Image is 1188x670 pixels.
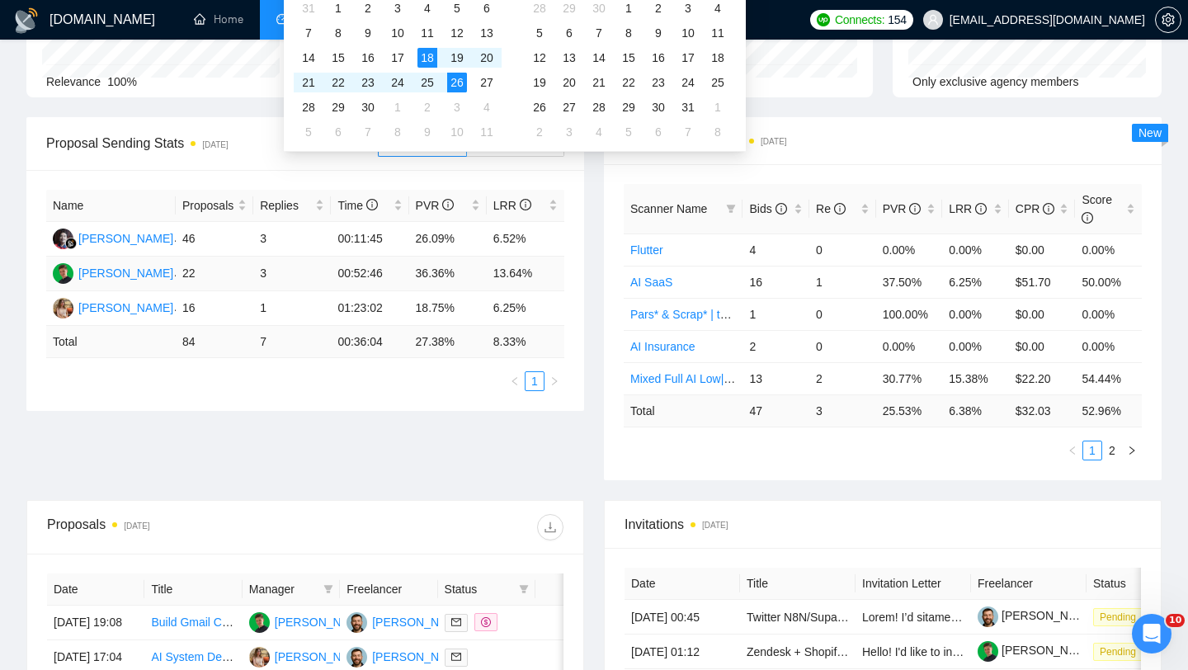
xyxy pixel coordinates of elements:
[388,73,408,92] div: 24
[176,190,253,222] th: Proposals
[53,231,173,244] a: SS[PERSON_NAME]
[1127,446,1137,455] span: right
[678,73,698,92] div: 24
[978,606,998,627] img: c1-JWQDXWEy3CnA6sRtFzzU22paoDq5cZnWyBNc3HWqwvuW0qNnjm1CMP-YmbEEtPC
[708,48,728,68] div: 18
[442,95,472,120] td: 2025-10-03
[372,648,467,666] div: [PERSON_NAME]
[630,276,672,289] a: AI SaaS
[447,48,467,68] div: 19
[809,266,876,298] td: 1
[472,45,502,70] td: 2025-09-20
[328,97,348,117] div: 29
[1075,234,1142,266] td: 0.00%
[975,203,987,215] span: info-circle
[249,647,270,668] img: AV
[46,75,101,88] span: Relevance
[673,45,703,70] td: 2025-10-17
[1075,266,1142,298] td: 50.00%
[876,234,943,266] td: 0.00%
[53,298,73,318] img: AV
[416,199,455,212] span: PVR
[525,21,554,45] td: 2025-10-05
[1009,234,1076,266] td: $0.00
[78,229,173,248] div: [PERSON_NAME]
[775,203,787,215] span: info-circle
[708,73,728,92] div: 25
[328,23,348,43] div: 8
[630,308,785,321] a: Pars* & Scrap* | to refactoring
[294,21,323,45] td: 2025-09-07
[942,234,1009,266] td: 0.00%
[323,120,353,144] td: 2025-10-06
[1043,203,1054,215] span: info-circle
[65,238,77,249] img: gigradar-bm.png
[487,257,564,291] td: 13.64%
[589,73,609,92] div: 21
[909,203,921,215] span: info-circle
[525,45,554,70] td: 2025-10-12
[320,577,337,602] span: filter
[530,23,549,43] div: 5
[1155,7,1181,33] button: setting
[176,222,253,257] td: 46
[726,204,736,214] span: filter
[584,45,614,70] td: 2025-10-14
[619,48,639,68] div: 15
[447,122,467,142] div: 10
[614,21,643,45] td: 2025-10-08
[176,257,253,291] td: 22
[417,97,437,117] div: 2
[276,13,288,25] span: dashboard
[673,21,703,45] td: 2025-10-10
[630,340,695,353] a: AI Insurance
[249,612,270,633] img: MB
[554,21,584,45] td: 2025-10-06
[442,199,454,210] span: info-circle
[673,95,703,120] td: 2025-10-31
[472,95,502,120] td: 2025-10-04
[630,202,707,215] span: Scanner Name
[554,95,584,120] td: 2025-10-27
[477,23,497,43] div: 13
[525,371,544,391] li: 1
[253,222,331,257] td: 3
[584,95,614,120] td: 2025-10-28
[294,120,323,144] td: 2025-10-05
[366,199,378,210] span: info-circle
[346,615,467,628] a: VK[PERSON_NAME]
[1132,614,1171,653] iframe: Intercom live chat
[487,291,564,326] td: 6.25%
[477,122,497,142] div: 11
[643,45,673,70] td: 2025-10-16
[442,21,472,45] td: 2025-09-12
[708,122,728,142] div: 8
[589,97,609,117] div: 28
[1138,126,1162,139] span: New
[412,95,442,120] td: 2025-10-02
[323,95,353,120] td: 2025-09-29
[412,70,442,95] td: 2025-09-25
[703,21,733,45] td: 2025-10-11
[299,23,318,43] div: 7
[584,120,614,144] td: 2025-11-04
[107,75,137,88] span: 100%
[477,97,497,117] div: 4
[538,521,563,534] span: download
[412,21,442,45] td: 2025-09-11
[1122,441,1142,460] button: right
[388,122,408,142] div: 8
[353,95,383,120] td: 2025-09-30
[383,21,412,45] td: 2025-09-10
[78,264,173,282] div: [PERSON_NAME]
[358,122,378,142] div: 7
[253,190,331,222] th: Replies
[46,133,378,153] span: Proposal Sending Stats
[1093,608,1143,626] span: Pending
[442,120,472,144] td: 2025-10-10
[346,649,467,663] a: VK[PERSON_NAME]
[194,12,243,26] a: homeHome
[1068,446,1077,455] span: left
[294,95,323,120] td: 2025-09-28
[151,650,433,663] a: AI System Development with LLM and RAG Integration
